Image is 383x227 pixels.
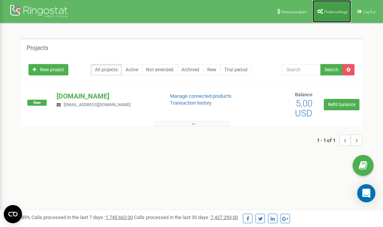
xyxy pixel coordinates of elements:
[295,98,312,119] span: 5,00 USD
[317,127,362,153] nav: ...
[363,10,375,14] span: Log Out
[106,214,133,220] u: 1 745 662,00
[324,10,347,14] span: Profile settings
[27,100,47,106] span: New
[211,214,238,220] u: 7 427 293,00
[295,92,312,97] span: Balance
[317,135,339,146] span: 1 - 1 of 1
[320,64,343,75] button: Search
[170,93,232,99] a: Manage connected products
[91,64,122,75] a: All projects
[27,45,48,52] h5: Projects
[142,64,178,75] a: Not extended
[57,91,158,101] p: [DOMAIN_NAME]
[220,64,252,75] a: Trial period
[4,205,22,223] button: Open CMP widget
[121,64,142,75] a: Active
[32,214,133,220] span: Calls processed in the last 7 days :
[28,64,68,75] a: New project
[324,99,359,110] a: Refill balance
[64,102,131,107] span: [EMAIL_ADDRESS][DOMAIN_NAME]
[281,10,307,14] span: Referral program
[177,64,203,75] a: Archived
[134,214,238,220] span: Calls processed in the last 30 days :
[203,64,221,75] a: New
[282,64,321,75] input: Search
[170,100,211,106] a: Transaction history
[357,184,375,202] div: Open Intercom Messenger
